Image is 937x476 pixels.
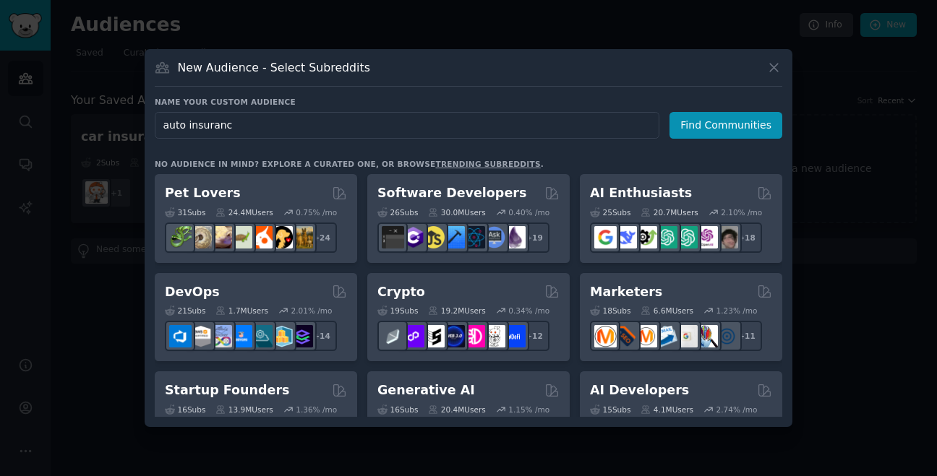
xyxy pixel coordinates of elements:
[215,306,268,316] div: 1.7M Users
[590,404,630,415] div: 15 Sub s
[402,325,424,347] img: 0xPolygon
[669,112,782,139] button: Find Communities
[716,404,758,415] div: 2.74 % /mo
[615,325,637,347] img: bigseo
[716,226,738,248] img: ArtificalIntelligence
[210,226,232,248] img: leopardgeckos
[463,325,485,347] img: defiblockchain
[428,404,485,415] div: 20.4M Users
[377,404,418,415] div: 16 Sub s
[215,404,273,415] div: 13.9M Users
[675,226,698,248] img: chatgpt_prompts_
[291,226,313,248] img: dogbreed
[270,226,293,248] img: PetAdvice
[428,306,485,316] div: 19.2M Users
[296,404,337,415] div: 1.36 % /mo
[590,207,630,217] div: 25 Sub s
[165,404,205,415] div: 16 Sub s
[215,207,273,217] div: 24.4M Users
[250,325,273,347] img: platformengineering
[590,381,689,399] h2: AI Developers
[165,207,205,217] div: 31 Sub s
[655,226,677,248] img: chatgpt_promptDesign
[503,325,526,347] img: defi_
[155,159,544,169] div: No audience in mind? Explore a curated one, or browse .
[641,404,693,415] div: 4.1M Users
[675,325,698,347] img: googleads
[377,381,475,399] h2: Generative AI
[189,226,212,248] img: ballpython
[483,226,505,248] img: AskComputerScience
[519,321,549,351] div: + 12
[178,60,370,75] h3: New Audience - Select Subreddits
[590,306,630,316] div: 18 Sub s
[377,306,418,316] div: 19 Sub s
[615,226,637,248] img: DeepSeek
[732,222,762,253] div: + 18
[503,226,526,248] img: elixir
[307,321,337,351] div: + 14
[307,222,337,253] div: + 24
[508,306,549,316] div: 0.34 % /mo
[442,325,465,347] img: web3
[291,306,333,316] div: 2.01 % /mo
[291,325,313,347] img: PlatformEngineers
[382,325,404,347] img: ethfinance
[382,226,404,248] img: software
[377,283,425,301] h2: Crypto
[169,325,192,347] img: azuredevops
[721,207,762,217] div: 2.10 % /mo
[641,306,693,316] div: 6.6M Users
[463,226,485,248] img: reactnative
[165,283,220,301] h2: DevOps
[169,226,192,248] img: herpetology
[590,283,662,301] h2: Marketers
[508,404,549,415] div: 1.15 % /mo
[716,325,738,347] img: OnlineMarketing
[165,381,289,399] h2: Startup Founders
[296,207,337,217] div: 0.75 % /mo
[635,226,657,248] img: AItoolsCatalog
[230,325,252,347] img: DevOpsLinks
[377,207,418,217] div: 26 Sub s
[422,325,445,347] img: ethstaker
[732,321,762,351] div: + 11
[594,226,617,248] img: GoogleGeminiAI
[377,184,526,202] h2: Software Developers
[155,112,659,139] input: Pick a short name, like "Digital Marketers" or "Movie-Goers"
[270,325,293,347] img: aws_cdk
[519,222,549,253] div: + 19
[165,306,205,316] div: 21 Sub s
[696,325,718,347] img: MarketingResearch
[165,184,241,202] h2: Pet Lovers
[483,325,505,347] img: CryptoNews
[696,226,718,248] img: OpenAIDev
[508,207,549,217] div: 0.40 % /mo
[422,226,445,248] img: learnjavascript
[655,325,677,347] img: Emailmarketing
[594,325,617,347] img: content_marketing
[250,226,273,248] img: cockatiel
[402,226,424,248] img: csharp
[155,97,782,107] h3: Name your custom audience
[189,325,212,347] img: AWS_Certified_Experts
[635,325,657,347] img: AskMarketing
[590,184,692,202] h2: AI Enthusiasts
[641,207,698,217] div: 20.7M Users
[428,207,485,217] div: 30.0M Users
[442,226,465,248] img: iOSProgramming
[716,306,758,316] div: 1.23 % /mo
[230,226,252,248] img: turtle
[435,160,540,168] a: trending subreddits
[210,325,232,347] img: Docker_DevOps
